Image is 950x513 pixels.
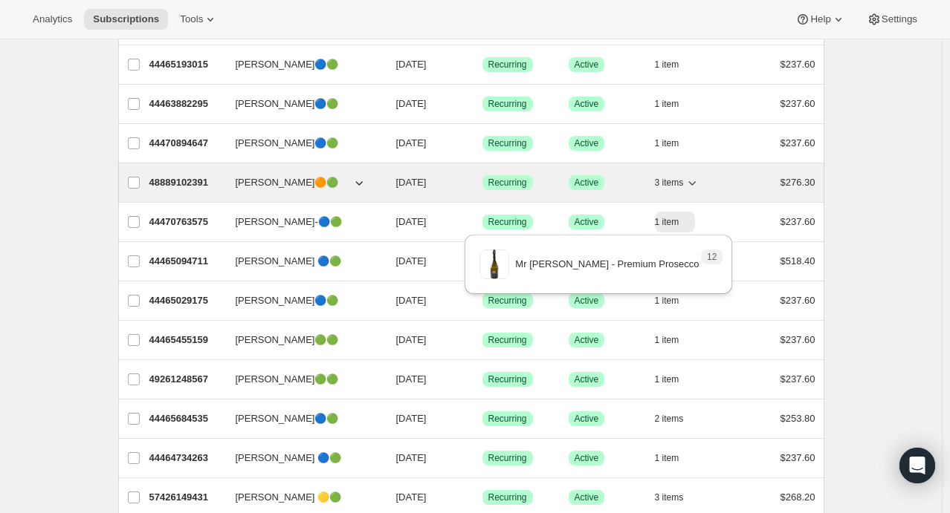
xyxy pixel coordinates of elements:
span: [DATE] [396,413,427,424]
span: [PERSON_NAME] 🔵🟢 [236,254,342,269]
button: 1 item [655,212,696,232]
span: [DATE] [396,255,427,267]
span: Active [575,216,599,228]
span: Active [575,491,599,503]
span: $518.40 [781,255,815,267]
span: [PERSON_NAME]🔵🟢 [236,293,339,308]
button: 1 item [655,448,696,468]
p: 48889102391 [149,175,224,190]
button: [PERSON_NAME]🟢🟢 [227,367,375,391]
span: [PERSON_NAME] 🔵🟢 [236,451,342,465]
span: Recurring [488,98,527,110]
span: [DATE] [396,334,427,345]
button: Help [786,9,854,30]
span: [PERSON_NAME]🟢🟢 [236,333,339,347]
span: $253.80 [781,413,815,424]
span: Active [575,137,599,149]
span: 1 item [655,137,679,149]
span: [DATE] [396,373,427,385]
span: Recurring [488,491,527,503]
span: $276.30 [781,177,815,188]
button: [PERSON_NAME]🔵🟢 [227,289,375,313]
span: Active [575,334,599,346]
div: 48889102391[PERSON_NAME]🟠🟢[DATE]SuccessRecurringSuccessActive3 items$276.30 [149,172,815,193]
span: $237.60 [781,334,815,345]
span: [PERSON_NAME] 🟡🟢 [236,490,342,505]
p: 44465193015 [149,57,224,72]
span: Recurring [488,413,527,425]
button: Tools [171,9,227,30]
div: 44464734263[PERSON_NAME] 🔵🟢[DATE]SuccessRecurringSuccessActive1 item$237.60 [149,448,815,468]
span: [PERSON_NAME]🟠🟢 [236,175,339,190]
p: 44465684535 [149,411,224,426]
span: Recurring [488,334,527,346]
span: Recurring [488,452,527,464]
span: Active [575,98,599,110]
span: [DATE] [396,216,427,227]
button: 3 items [655,487,700,508]
button: 2 items [655,408,700,429]
button: 1 item [655,369,696,390]
span: Recurring [488,216,527,228]
span: 1 item [655,373,679,385]
span: $237.60 [781,295,815,306]
span: [DATE] [396,452,427,463]
p: 44470763575 [149,215,224,229]
button: [PERSON_NAME]🔵🟢 [227,407,375,431]
button: Analytics [24,9,81,30]
span: 3 items [655,491,684,503]
span: [DATE] [396,177,427,188]
span: Active [575,373,599,385]
span: $237.60 [781,98,815,109]
span: Active [575,59,599,71]
p: 49261248567 [149,372,224,387]
span: [DATE] [396,295,427,306]
span: 3 items [655,177,684,189]
button: [PERSON_NAME]-🔵🟢 [227,210,375,234]
span: [PERSON_NAME]🟢🟢 [236,372,339,387]
button: Subscriptions [84,9,168,30]
button: 1 item [655,54,696,75]
span: 2 items [655,413,684,425]
span: [DATE] [396,59,427,70]
span: Active [575,452,599,464]
span: Recurring [488,177,527,189]
span: $237.60 [781,59,815,70]
span: 12 [707,251,717,263]
button: [PERSON_NAME]🟢🟢 [227,328,375,352]
span: $237.60 [781,373,815,385]
span: Recurring [488,137,527,149]
div: 44470763575[PERSON_NAME]-🔵🟢[DATE]SuccessRecurringSuccessActive1 item$237.60 [149,212,815,232]
button: [PERSON_NAME] 🟡🟢 [227,486,375,509]
button: [PERSON_NAME] 🔵🟢 [227,249,375,273]
span: $268.20 [781,491,815,503]
div: 57426149431[PERSON_NAME] 🟡🟢[DATE]SuccessRecurringSuccessActive3 items$268.20 [149,487,815,508]
span: Active [575,413,599,425]
span: $237.60 [781,216,815,227]
span: [PERSON_NAME]🔵🟢 [236,411,339,426]
span: Recurring [488,373,527,385]
span: Settings [882,13,917,25]
span: Analytics [33,13,72,25]
span: 1 item [655,334,679,346]
span: Active [575,177,599,189]
span: [PERSON_NAME]🔵🟢 [236,97,339,111]
div: 44470894647[PERSON_NAME]🔵🟢[DATE]SuccessRecurringSuccessActive1 item$237.60 [149,133,815,154]
span: Recurring [488,59,527,71]
p: 44465455159 [149,333,224,347]
p: Mr [PERSON_NAME] - Premium Prosecco [515,257,699,272]
span: 1 item [655,216,679,228]
p: 44465029175 [149,293,224,308]
button: [PERSON_NAME]🔵🟢 [227,92,375,116]
span: [PERSON_NAME]🔵🟢 [236,136,339,151]
img: variant image [479,249,509,279]
p: 44464734263 [149,451,224,465]
span: $237.60 [781,137,815,148]
span: [PERSON_NAME]-🔵🟢 [236,215,342,229]
span: 1 item [655,59,679,71]
span: [DATE] [396,137,427,148]
span: [PERSON_NAME]🔵🟢 [236,57,339,72]
span: $237.60 [781,452,815,463]
span: Subscriptions [93,13,159,25]
button: Settings [858,9,926,30]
